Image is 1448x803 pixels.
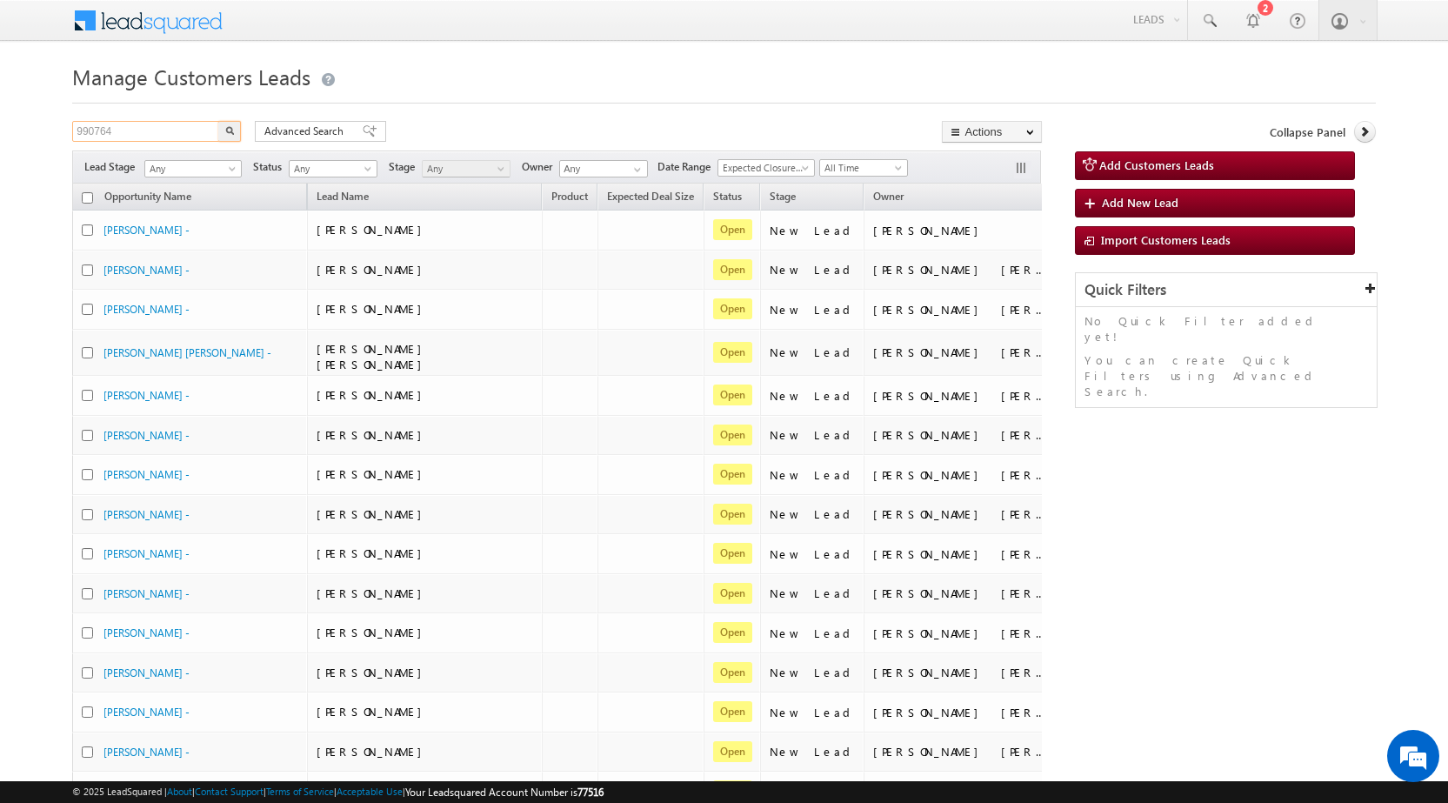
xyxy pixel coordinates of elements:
[1084,352,1368,399] p: You can create Quick Filters using Advanced Search.
[770,506,857,522] div: New Lead
[103,706,190,719] a: [PERSON_NAME] -
[285,9,327,50] div: Minimize live chat window
[103,468,190,481] a: [PERSON_NAME] -
[873,427,1047,443] div: [PERSON_NAME] [PERSON_NAME]
[103,626,190,639] a: [PERSON_NAME] -
[144,160,242,177] a: Any
[308,187,377,210] span: Lead Name
[145,161,236,177] span: Any
[770,586,857,601] div: New Lead
[30,91,73,114] img: d_60004797649_company_0_60004797649
[1101,232,1231,247] span: Import Customers Leads
[103,303,190,316] a: [PERSON_NAME] -
[770,744,857,760] div: New Lead
[770,345,857,360] div: New Lead
[873,223,1047,238] div: [PERSON_NAME]
[770,262,857,278] div: New Lead
[290,161,372,177] span: Any
[713,298,752,319] span: Open
[713,219,752,240] span: Open
[770,388,857,404] div: New Lead
[577,786,604,799] span: 77516
[873,388,1047,404] div: [PERSON_NAME] [PERSON_NAME]
[96,187,200,210] a: Opportunity Name
[422,160,510,177] a: Any
[717,159,815,177] a: Expected Closure Date
[237,536,316,559] em: Start Chat
[103,547,190,560] a: [PERSON_NAME] -
[873,262,1047,278] div: [PERSON_NAME] [PERSON_NAME]
[873,626,1047,641] div: [PERSON_NAME] [PERSON_NAME]
[820,160,903,176] span: All Time
[317,744,430,759] span: [PERSON_NAME]
[873,705,1047,720] div: [PERSON_NAME] [PERSON_NAME]
[704,187,751,210] a: Status
[1270,124,1345,140] span: Collapse Panel
[82,192,93,204] input: Check all records
[713,741,752,762] span: Open
[317,665,430,679] span: [PERSON_NAME]
[873,190,904,203] span: Owner
[264,124,349,139] span: Advanced Search
[770,467,857,483] div: New Lead
[289,160,377,177] a: Any
[657,159,717,175] span: Date Range
[770,427,857,443] div: New Lead
[718,160,809,176] span: Expected Closure Date
[317,704,430,719] span: [PERSON_NAME]
[337,786,403,797] a: Acceptable Use
[266,786,334,797] a: Terms of Service
[873,744,1047,760] div: [PERSON_NAME] [PERSON_NAME]
[713,464,752,485] span: Open
[770,223,857,238] div: New Lead
[873,467,1047,483] div: [PERSON_NAME] [PERSON_NAME]
[317,387,430,402] span: [PERSON_NAME]
[1084,313,1368,345] p: No Quick Filter added yet!
[103,264,190,277] a: [PERSON_NAME] -
[819,159,908,177] a: All Time
[317,222,430,237] span: [PERSON_NAME]
[253,159,289,175] span: Status
[873,506,1047,522] div: [PERSON_NAME] [PERSON_NAME]
[522,159,559,175] span: Owner
[598,187,703,210] a: Expected Deal Size
[225,126,234,135] img: Search
[770,302,857,318] div: New Lead
[1099,157,1214,172] span: Add Customers Leads
[873,302,1047,318] div: [PERSON_NAME] [PERSON_NAME]
[84,159,142,175] span: Lead Stage
[624,161,646,178] a: Show All Items
[713,662,752,683] span: Open
[317,545,430,560] span: [PERSON_NAME]
[713,385,752,405] span: Open
[713,622,752,643] span: Open
[873,345,1047,360] div: [PERSON_NAME] [PERSON_NAME]
[770,626,857,641] div: New Lead
[873,665,1047,680] div: [PERSON_NAME] [PERSON_NAME]
[770,190,796,203] span: Stage
[713,259,752,280] span: Open
[104,190,191,203] span: Opportunity Name
[103,429,190,442] a: [PERSON_NAME] -
[607,190,694,203] span: Expected Deal Size
[90,91,292,114] div: Chat with us now
[942,121,1042,143] button: Actions
[423,161,505,177] span: Any
[713,701,752,722] span: Open
[770,546,857,562] div: New Lead
[317,301,430,316] span: [PERSON_NAME]
[770,665,857,680] div: New Lead
[317,506,430,521] span: [PERSON_NAME]
[317,625,430,639] span: [PERSON_NAME]
[770,705,857,720] div: New Lead
[23,161,317,521] textarea: Type your message and hit 'Enter'
[873,586,1047,601] div: [PERSON_NAME] [PERSON_NAME]
[713,342,752,363] span: Open
[713,504,752,525] span: Open
[72,63,310,90] span: Manage Customers Leads
[103,224,190,237] a: [PERSON_NAME] -
[713,543,752,564] span: Open
[389,159,422,175] span: Stage
[559,160,648,177] input: Type to Search
[72,784,604,800] span: © 2025 LeadSquared | | | | |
